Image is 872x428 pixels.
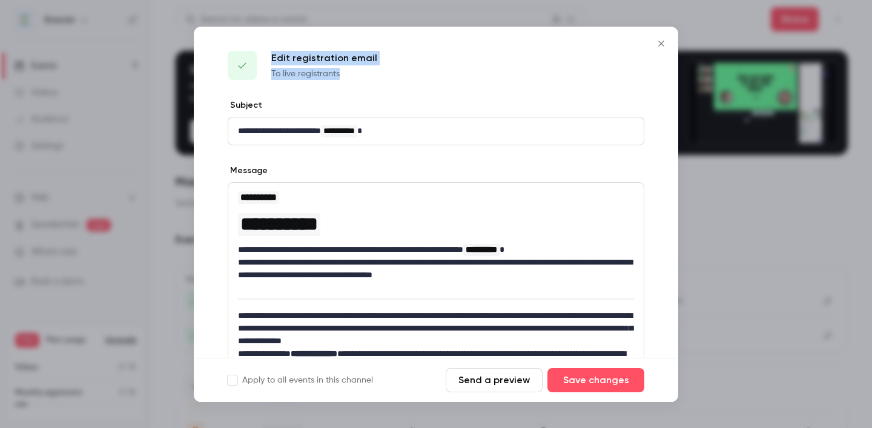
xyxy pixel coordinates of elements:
p: Edit registration email [271,51,377,65]
p: To live registrants [271,68,377,80]
label: Apply to all events in this channel [228,374,373,386]
div: editor [228,117,644,145]
button: Save changes [547,368,644,392]
button: Close [649,31,673,56]
label: Subject [228,99,262,111]
label: Message [228,165,268,177]
button: Send a preview [446,368,543,392]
